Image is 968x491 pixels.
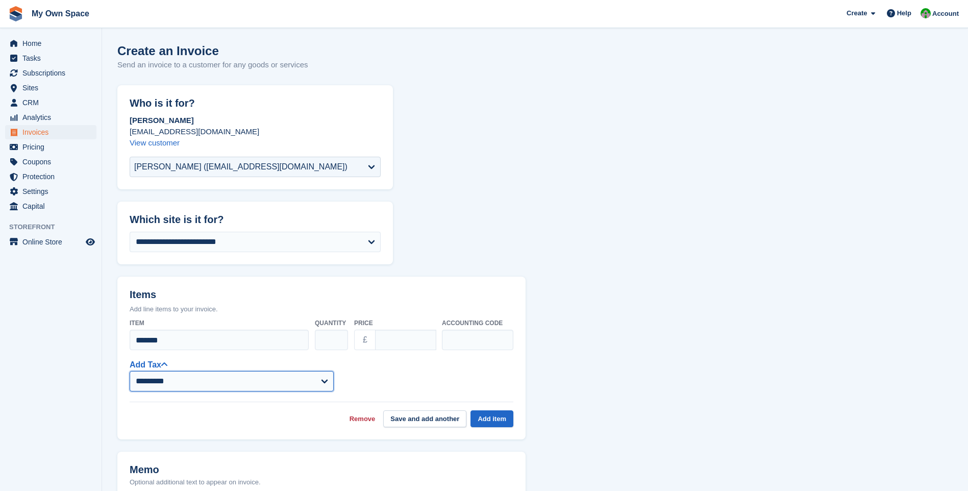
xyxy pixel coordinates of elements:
[22,140,84,154] span: Pricing
[350,414,376,424] a: Remove
[130,360,167,369] a: Add Tax
[134,161,348,173] div: [PERSON_NAME] ([EMAIL_ADDRESS][DOMAIN_NAME])
[5,110,96,125] a: menu
[22,125,84,139] span: Invoices
[5,95,96,110] a: menu
[130,289,513,303] h2: Items
[22,51,84,65] span: Tasks
[5,184,96,199] a: menu
[932,9,959,19] span: Account
[130,97,381,109] h2: Who is it for?
[22,110,84,125] span: Analytics
[921,8,931,18] img: Paula Harris
[470,410,513,427] button: Add item
[5,81,96,95] a: menu
[442,318,513,328] label: Accounting code
[130,115,381,126] p: [PERSON_NAME]
[130,214,381,226] h2: Which site is it for?
[22,36,84,51] span: Home
[5,169,96,184] a: menu
[8,6,23,21] img: stora-icon-8386f47178a22dfd0bd8f6a31ec36ba5ce8667c1dd55bd0f319d3a0aa187defe.svg
[22,81,84,95] span: Sites
[383,410,466,427] button: Save and add another
[130,138,180,147] a: View customer
[117,44,308,58] h1: Create an Invoice
[22,95,84,110] span: CRM
[5,155,96,169] a: menu
[130,318,309,328] label: Item
[354,318,436,328] label: Price
[130,477,261,487] p: Optional additional text to appear on invoice.
[22,235,84,249] span: Online Store
[22,169,84,184] span: Protection
[5,125,96,139] a: menu
[84,236,96,248] a: Preview store
[117,59,308,71] p: Send an invoice to a customer for any goods or services
[5,199,96,213] a: menu
[5,51,96,65] a: menu
[9,222,102,232] span: Storefront
[5,235,96,249] a: menu
[897,8,911,18] span: Help
[5,36,96,51] a: menu
[5,140,96,154] a: menu
[130,304,513,314] p: Add line items to your invoice.
[22,66,84,80] span: Subscriptions
[130,126,381,137] p: [EMAIL_ADDRESS][DOMAIN_NAME]
[847,8,867,18] span: Create
[315,318,348,328] label: Quantity
[28,5,93,22] a: My Own Space
[5,66,96,80] a: menu
[22,199,84,213] span: Capital
[22,184,84,199] span: Settings
[130,464,261,476] h2: Memo
[22,155,84,169] span: Coupons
